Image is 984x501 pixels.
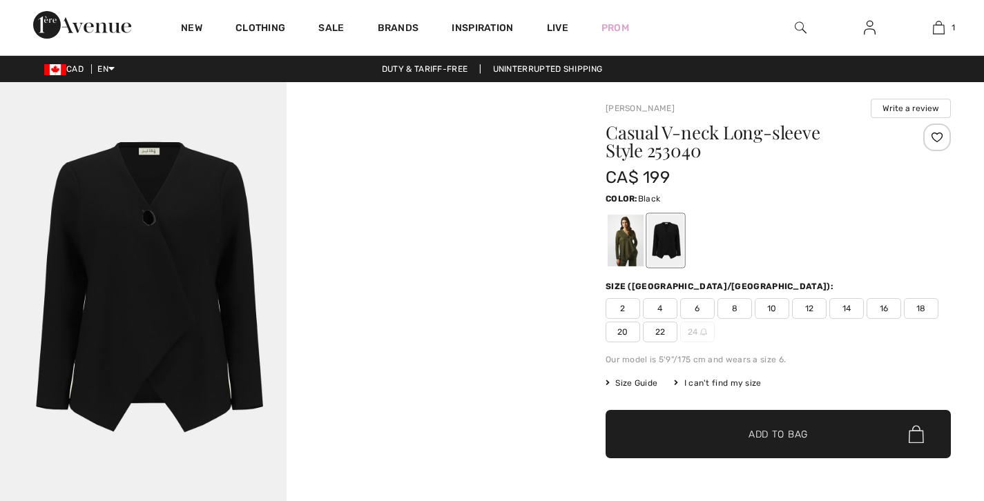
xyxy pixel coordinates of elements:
[97,64,115,74] span: EN
[755,298,789,319] span: 10
[933,19,945,36] img: My Bag
[318,22,344,37] a: Sale
[606,168,670,187] span: CA$ 199
[680,322,715,342] span: 24
[829,298,864,319] span: 14
[606,194,638,204] span: Color:
[853,19,887,37] a: Sign In
[378,22,419,37] a: Brands
[608,215,644,266] div: Khaki
[606,104,675,113] a: [PERSON_NAME]
[606,377,657,389] span: Size Guide
[606,280,836,293] div: Size ([GEOGRAPHIC_DATA]/[GEOGRAPHIC_DATA]):
[700,328,707,335] img: ring-m.svg
[643,298,677,319] span: 4
[864,19,876,36] img: My Info
[44,64,66,75] img: Canadian Dollar
[601,21,629,35] a: Prom
[674,377,761,389] div: I can't find my size
[867,298,901,319] span: 16
[44,64,89,74] span: CAD
[648,215,684,266] div: Black
[33,11,131,39] img: 1ère Avenue
[452,22,513,37] span: Inspiration
[643,322,677,342] span: 22
[547,21,568,35] a: Live
[287,82,573,225] video: Your browser does not support the video tag.
[606,322,640,342] span: 20
[871,99,951,118] button: Write a review
[181,22,202,37] a: New
[606,353,951,366] div: Our model is 5'9"/175 cm and wears a size 6.
[606,124,894,159] h1: Casual V-neck Long-sleeve Style 253040
[795,19,807,36] img: search the website
[235,22,285,37] a: Clothing
[680,298,715,319] span: 6
[717,298,752,319] span: 8
[904,298,938,319] span: 18
[606,410,951,458] button: Add to Bag
[749,427,808,442] span: Add to Bag
[952,21,955,34] span: 1
[905,19,972,36] a: 1
[909,425,924,443] img: Bag.svg
[606,298,640,319] span: 2
[792,298,827,319] span: 12
[638,194,661,204] span: Black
